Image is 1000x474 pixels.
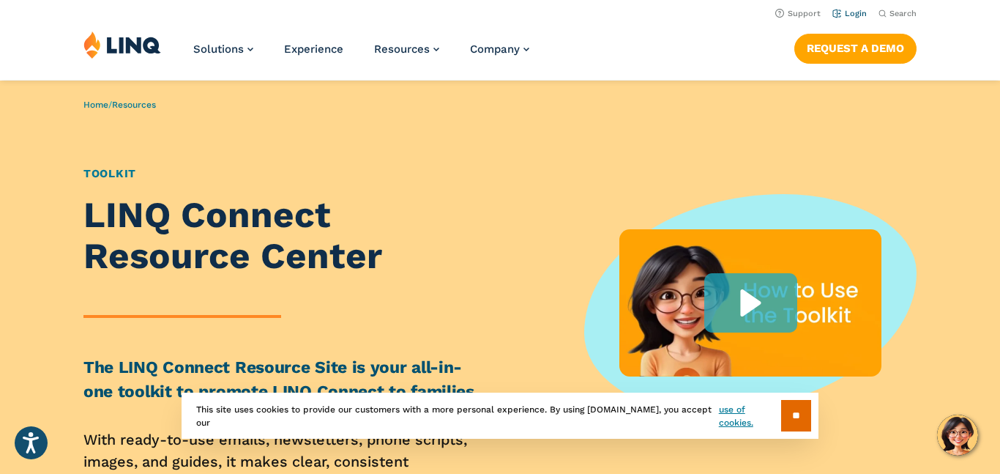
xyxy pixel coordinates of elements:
[374,42,430,56] span: Resources
[284,42,343,56] a: Experience
[83,167,136,180] a: Toolkit
[193,42,244,56] span: Solutions
[193,42,253,56] a: Solutions
[83,358,480,401] strong: The LINQ Connect Resource Site is your all-in-one toolkit to promote LINQ Connect to families.
[832,9,867,18] a: Login
[470,42,520,56] span: Company
[937,415,978,456] button: Hello, have a question? Let’s chat.
[889,9,917,18] span: Search
[704,273,797,333] div: Play
[374,42,439,56] a: Resources
[112,100,156,110] a: Resources
[775,9,821,18] a: Support
[182,393,818,439] div: This site uses cookies to provide our customers with a more personal experience. By using [DOMAIN...
[83,31,161,59] img: LINQ | K‑12 Software
[719,403,781,429] a: use of cookies.
[193,31,529,79] nav: Primary Navigation
[794,31,917,63] nav: Button Navigation
[794,34,917,63] a: Request a Demo
[83,194,488,277] h1: LINQ Connect Resource Center
[470,42,529,56] a: Company
[878,8,917,19] button: Open Search Bar
[83,100,156,110] span: /
[83,100,108,110] a: Home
